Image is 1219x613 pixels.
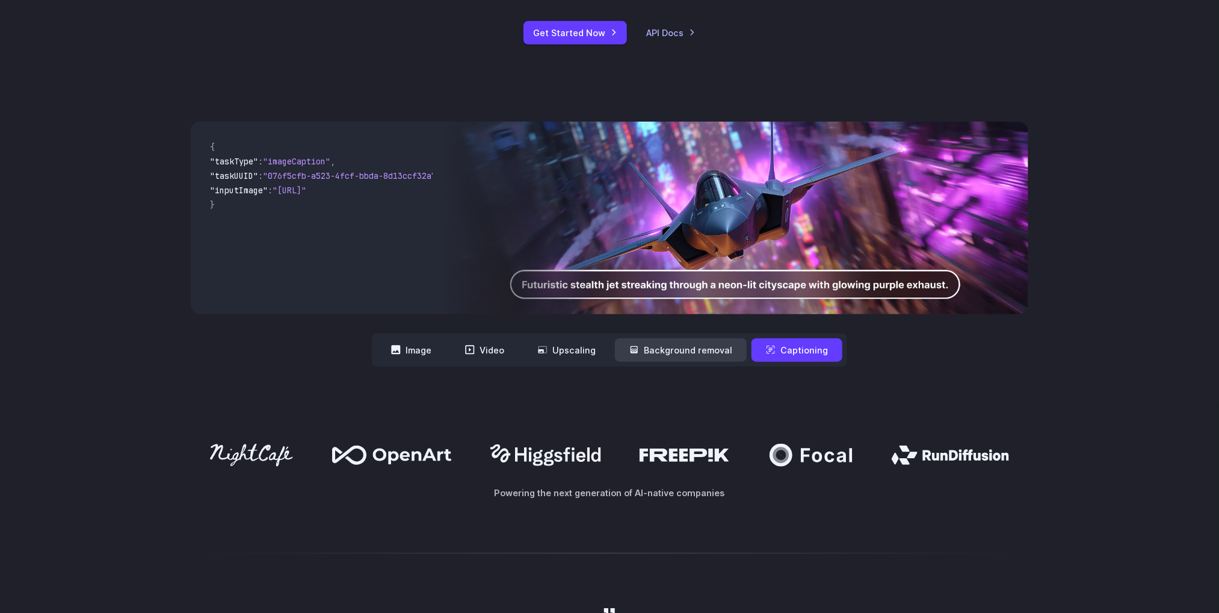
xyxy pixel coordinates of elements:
button: Video [451,338,519,362]
span: : [268,185,273,196]
span: "imageCaption" [263,156,330,167]
span: : [258,156,263,167]
button: Captioning [751,338,842,362]
p: Powering the next generation of AI-native companies [191,486,1028,500]
button: Background removal [615,338,747,362]
a: API Docs [646,26,696,40]
button: Upscaling [523,338,610,362]
span: "taskUUID" [210,170,258,181]
button: Image [377,338,446,362]
span: "076f5cfb-a523-4fcf-bbda-8d13ccf32a75" [263,170,446,181]
img: Futuristic stealth jet streaking through a neon-lit cityscape with glowing purple exhaust [442,122,1028,314]
a: Get Started Now [523,21,627,45]
span: { [210,142,215,152]
span: "inputImage" [210,185,268,196]
span: "[URL]" [273,185,306,196]
span: "taskType" [210,156,258,167]
span: : [258,170,263,181]
span: , [330,156,335,167]
span: } [210,199,215,210]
